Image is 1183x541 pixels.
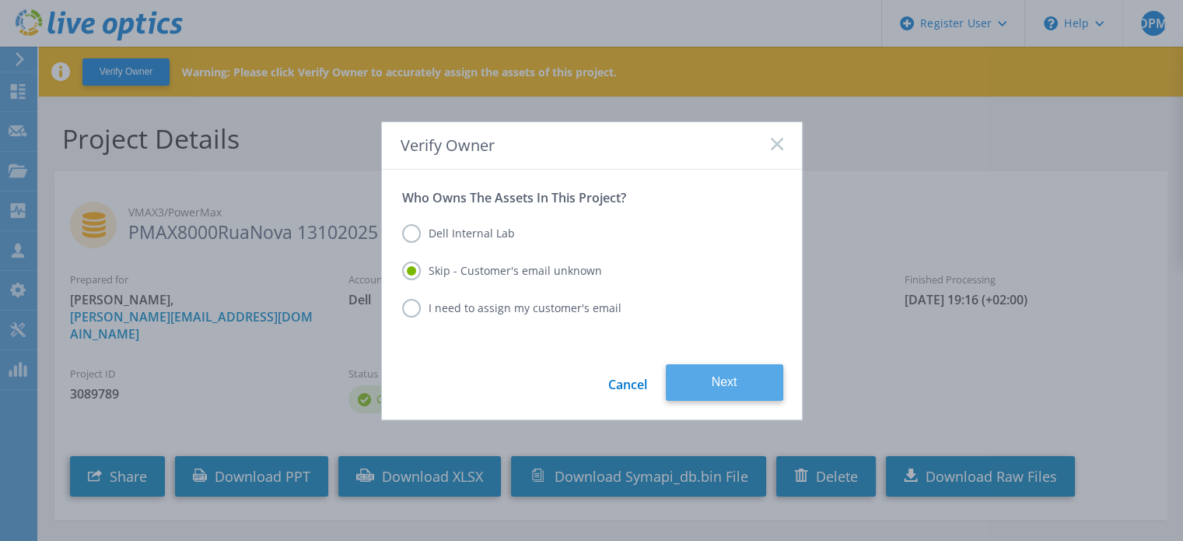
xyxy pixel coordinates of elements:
span: Verify Owner [401,135,495,156]
label: Skip - Customer's email unknown [402,262,602,280]
label: I need to assign my customer's email [402,299,621,318]
p: Who Owns The Assets In This Project? [402,190,782,206]
label: Dell Internal Lab [402,224,515,243]
a: Cancel [608,364,647,401]
button: Next [666,364,783,401]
